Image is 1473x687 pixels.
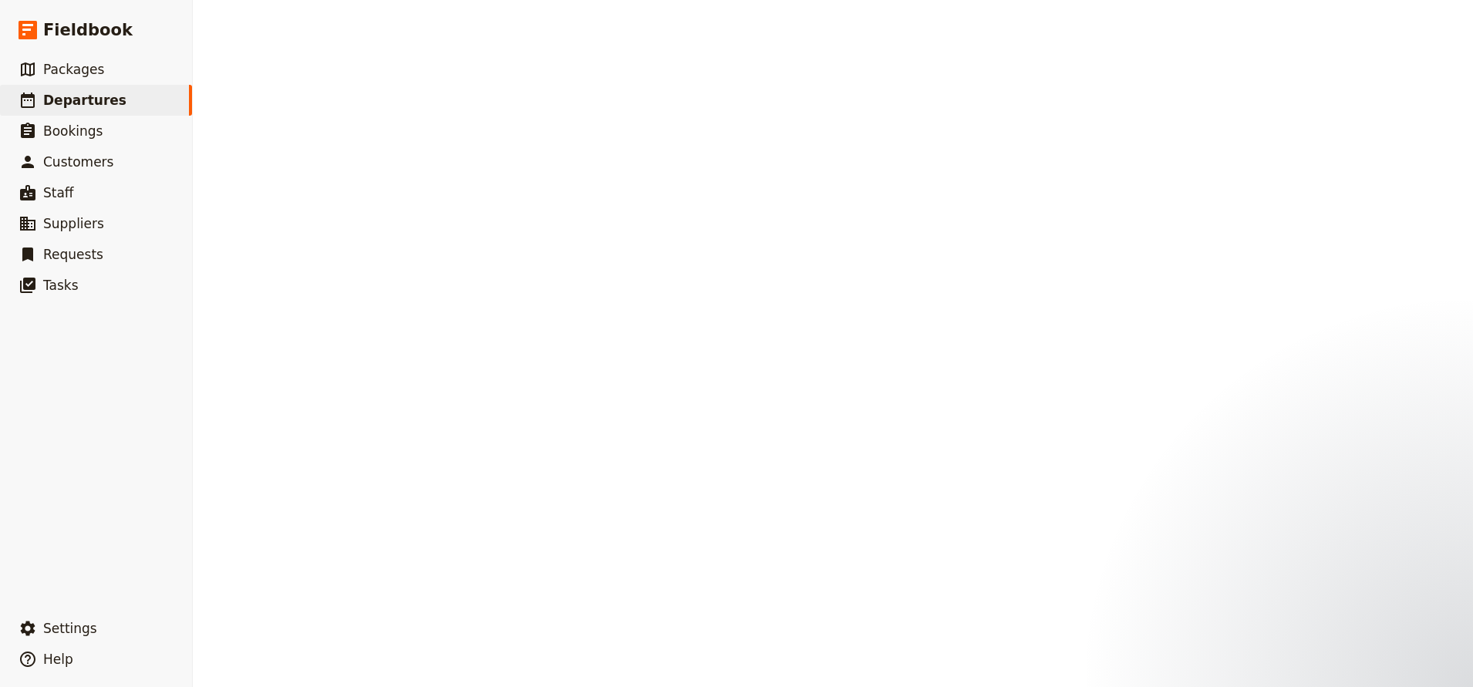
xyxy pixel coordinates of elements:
[43,185,74,200] span: Staff
[43,123,103,139] span: Bookings
[43,154,113,170] span: Customers
[43,93,126,108] span: Departures
[43,216,104,231] span: Suppliers
[43,19,133,42] span: Fieldbook
[43,247,103,262] span: Requests
[43,62,104,77] span: Packages
[43,621,97,636] span: Settings
[43,278,79,293] span: Tasks
[43,652,73,667] span: Help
